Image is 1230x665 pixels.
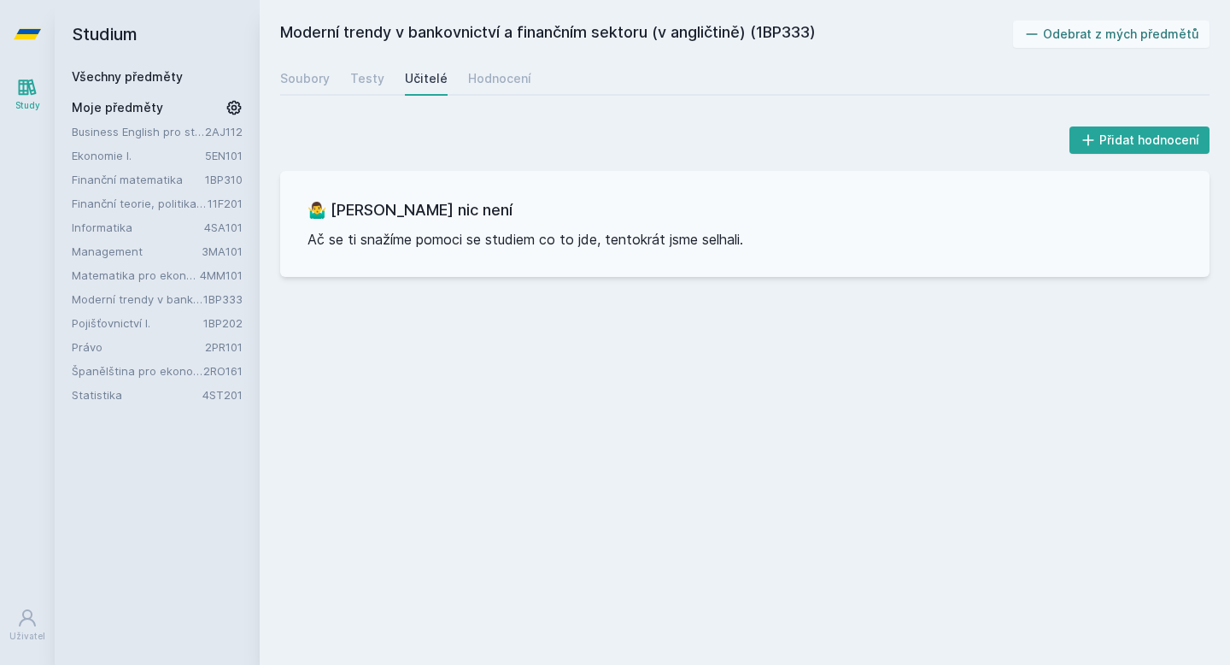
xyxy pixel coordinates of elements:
[204,221,243,234] a: 4SA101
[202,244,243,258] a: 3MA101
[72,291,203,308] a: Moderní trendy v bankovnictví a finančním sektoru (v angličtině)
[1013,21,1210,48] button: Odebrat z mých předmětů
[72,315,203,332] a: Pojišťovnictví I.
[1069,127,1210,154] button: Přidat hodnocení
[280,70,330,87] div: Soubory
[205,149,243,162] a: 5EN101
[200,268,243,282] a: 4MM101
[203,292,243,306] a: 1BP333
[468,70,531,87] div: Hodnocení
[72,171,205,188] a: Finanční matematika
[72,386,202,403] a: Statistika
[203,364,243,378] a: 2RO161
[280,62,330,96] a: Soubory
[405,70,448,87] div: Učitelé
[72,69,183,84] a: Všechny předměty
[468,62,531,96] a: Hodnocení
[9,630,45,643] div: Uživatel
[350,62,384,96] a: Testy
[205,173,243,186] a: 1BP310
[280,21,1013,48] h2: Moderní trendy v bankovnictví a finančním sektoru (v angličtině) (1BP333)
[72,338,205,356] a: Právo
[72,362,203,380] a: Španělština pro ekonomy - základní úroveň 1 (A0/A1)
[350,70,384,87] div: Testy
[3,68,51,121] a: Study
[3,599,51,651] a: Uživatel
[72,147,205,164] a: Ekonomie I.
[72,267,200,284] a: Matematika pro ekonomy
[205,125,243,138] a: 2AJ112
[72,219,204,236] a: Informatika
[72,99,163,116] span: Moje předměty
[15,99,40,112] div: Study
[405,62,448,96] a: Učitelé
[208,197,243,210] a: 11F201
[72,195,208,212] a: Finanční teorie, politika a instituce
[203,316,243,330] a: 1BP202
[205,340,243,354] a: 2PR101
[307,198,1182,222] h3: 🤷‍♂️ [PERSON_NAME] nic není
[72,243,202,260] a: Management
[202,388,243,402] a: 4ST201
[307,229,1182,250] p: Ač se ti snažíme pomoci se studiem co to jde, tentokrát jsme selhali.
[72,123,205,140] a: Business English pro středně pokročilé 2 (B1)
